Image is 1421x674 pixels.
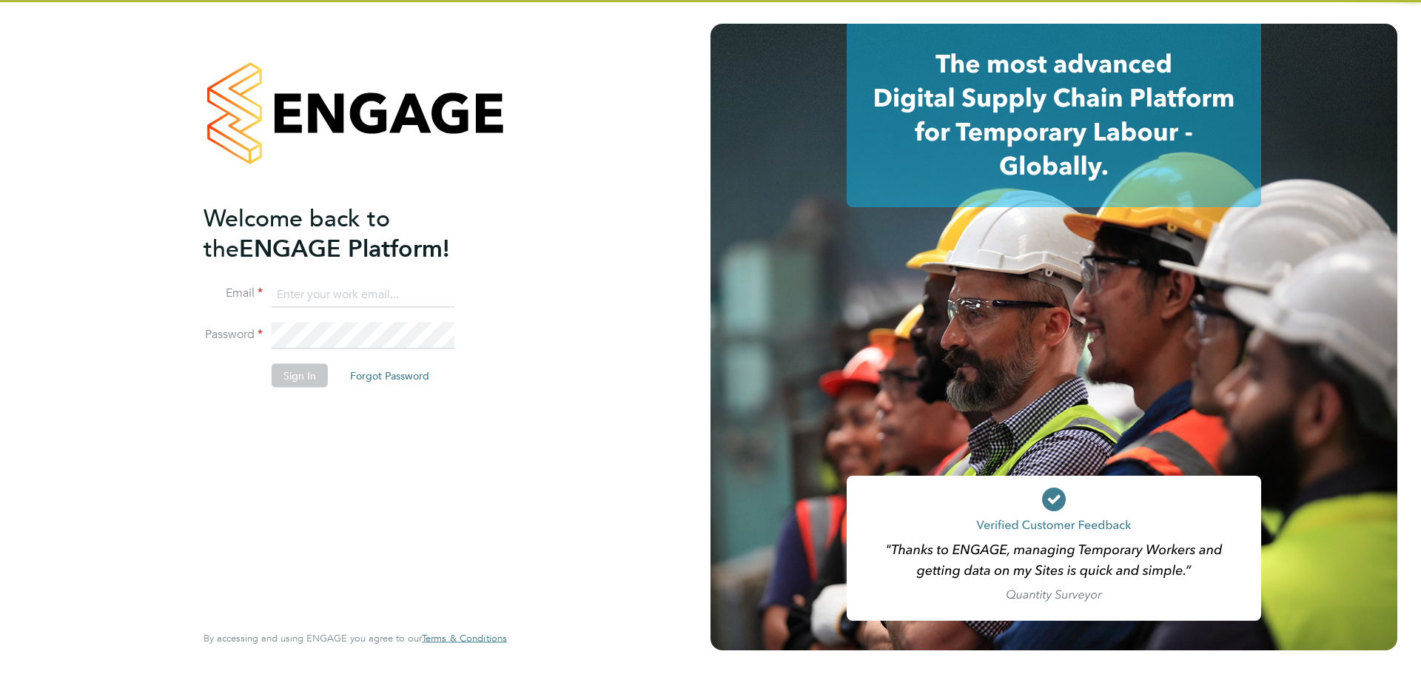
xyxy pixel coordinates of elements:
button: Forgot Password [338,364,441,388]
label: Password [204,327,263,343]
span: By accessing and using ENGAGE you agree to our [204,632,507,644]
button: Sign In [272,364,328,388]
a: Terms & Conditions [422,633,507,644]
input: Enter your work email... [272,281,454,308]
h2: ENGAGE Platform! [204,203,492,263]
span: Welcome back to the [204,203,390,263]
span: Terms & Conditions [422,632,507,644]
label: Email [204,286,263,301]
